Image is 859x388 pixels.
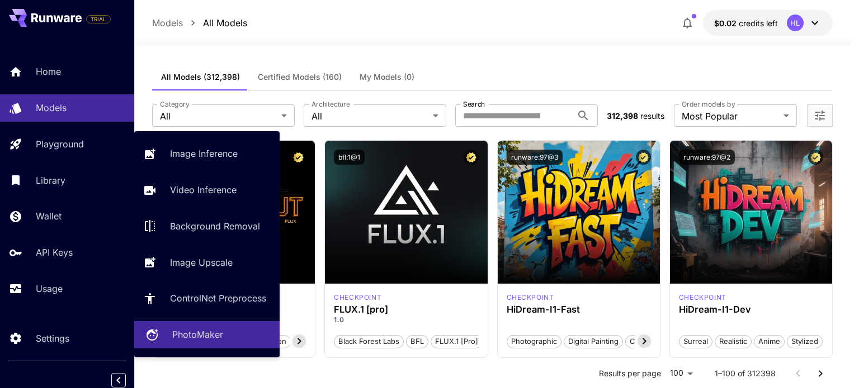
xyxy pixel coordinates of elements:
[703,10,833,36] button: $0.024
[111,373,126,387] button: Collapse sidebar
[86,12,111,26] span: Add your payment card to enable full platform functionality.
[170,183,237,197] p: Video Inference
[813,109,827,123] button: Open more filters
[431,336,482,347] span: FLUX.1 [pro]
[172,328,223,341] p: PhotoMaker
[679,293,726,303] p: checkpoint
[507,304,651,315] h3: HiDream-I1-Fast
[334,336,403,347] span: Black Forest Labs
[36,137,84,151] p: Playground
[507,293,554,303] div: HiDream Fast
[679,304,823,315] h3: HiDream-I1-Dev
[636,150,651,165] button: Certified Model – Vetted for best performance and includes a commercial license.
[203,16,247,30] p: All Models
[507,336,561,347] span: Photographic
[808,150,823,165] button: Certified Model – Vetted for best performance and includes a commercial license.
[754,336,784,347] span: Anime
[36,332,69,345] p: Settings
[170,291,266,305] p: ControlNet Preprocess
[739,18,778,28] span: credits left
[152,16,183,30] p: Models
[36,65,61,78] p: Home
[170,219,260,233] p: Background Removal
[334,293,381,303] div: fluxpro
[714,18,739,28] span: $0.02
[134,285,280,312] a: ControlNet Preprocess
[152,16,247,30] nav: breadcrumb
[160,99,190,109] label: Category
[679,336,712,347] span: Surreal
[682,109,779,123] span: Most Popular
[170,147,238,160] p: Image Inference
[507,150,563,165] button: runware:97@3
[311,99,350,109] label: Architecture
[463,99,485,109] label: Search
[407,336,428,347] span: BFL
[334,293,381,303] p: checkpoint
[170,256,233,269] p: Image Upscale
[134,213,280,240] a: Background Removal
[360,72,414,82] span: My Models (0)
[334,315,478,325] p: 1.0
[36,101,67,114] p: Models
[258,72,342,82] span: Certified Models (160)
[160,109,277,123] span: All
[134,176,280,204] a: Video Inference
[507,293,554,303] p: checkpoint
[134,248,280,276] a: Image Upscale
[464,150,479,165] button: Certified Model – Vetted for best performance and includes a commercial license.
[134,140,280,167] a: Image Inference
[682,99,735,109] label: Order models by
[715,336,751,347] span: Realistic
[626,336,668,347] span: Cinematic
[291,150,306,165] button: Certified Model – Vetted for best performance and includes a commercial license.
[334,304,478,315] h3: FLUX.1 [pro]
[809,362,832,385] button: Go to next page
[787,15,804,31] div: HL
[607,111,638,121] span: 312,398
[36,209,62,223] p: Wallet
[311,109,428,123] span: All
[134,321,280,348] a: PhotoMaker
[679,293,726,303] div: HiDream Dev
[161,72,240,82] span: All Models (312,398)
[36,174,65,187] p: Library
[36,282,63,295] p: Usage
[666,365,697,381] div: 100
[87,15,110,23] span: TRIAL
[640,111,664,121] span: results
[679,150,735,165] button: runware:97@2
[36,246,73,259] p: API Keys
[334,150,365,165] button: bfl:1@1
[787,336,822,347] span: Stylized
[715,368,776,379] p: 1–100 of 312398
[714,17,778,29] div: $0.024
[599,368,661,379] p: Results per page
[564,336,622,347] span: Digital Painting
